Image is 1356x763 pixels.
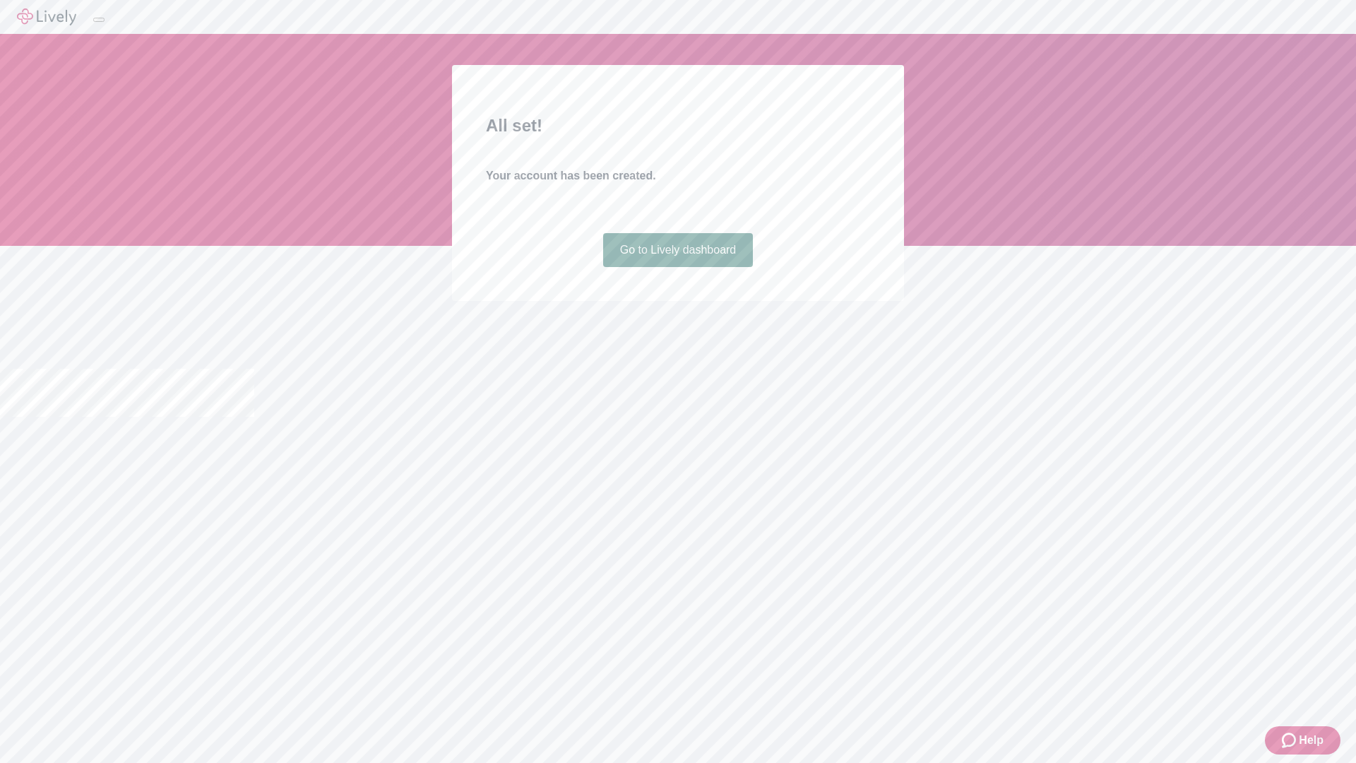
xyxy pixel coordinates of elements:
[1299,732,1324,749] span: Help
[486,167,870,184] h4: Your account has been created.
[93,18,105,22] button: Log out
[1265,726,1340,755] button: Zendesk support iconHelp
[603,233,754,267] a: Go to Lively dashboard
[17,8,76,25] img: Lively
[1282,732,1299,749] svg: Zendesk support icon
[486,113,870,138] h2: All set!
